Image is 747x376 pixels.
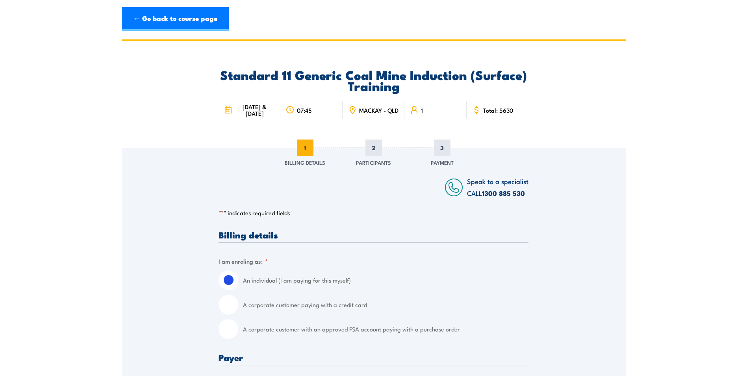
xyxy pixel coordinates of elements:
label: A corporate customer with an approved FSA account paying with a purchase order [243,319,528,339]
span: 2 [365,140,382,156]
span: 3 [434,140,450,156]
span: Billing Details [285,158,325,166]
h2: Standard 11 Generic Coal Mine Induction (Surface) Training [219,69,528,91]
label: An individual (I am paying for this myself) [243,270,528,290]
span: 1 [421,107,423,114]
h3: Billing details [219,230,528,239]
span: Total: $630 [483,107,513,114]
span: 07:45 [297,107,312,114]
a: 1300 885 530 [482,188,525,198]
a: ← Go back to course page [122,7,229,31]
span: MACKAY - QLD [359,107,399,114]
span: Participants [356,158,391,166]
span: Speak to a specialist CALL [467,176,528,198]
legend: I am enroling as: [219,257,268,266]
p: " " indicates required fields [219,209,528,217]
label: A corporate customer paying with a credit card [243,295,528,315]
span: Payment [431,158,454,166]
span: [DATE] & [DATE] [234,103,275,117]
span: 1 [297,140,313,156]
h3: Payer [219,353,528,362]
